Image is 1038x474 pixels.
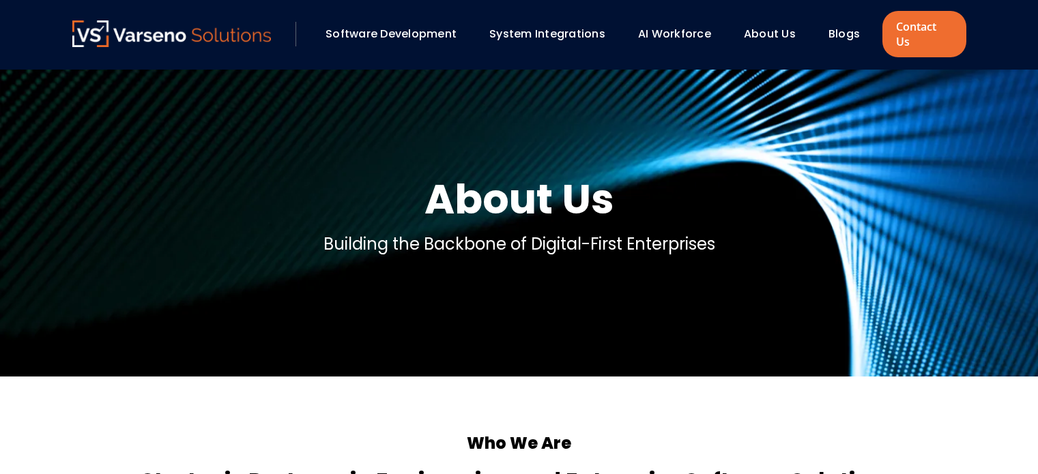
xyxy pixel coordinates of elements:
[72,20,272,47] img: Varseno Solutions – Product Engineering & IT Services
[319,23,476,46] div: Software Development
[323,232,715,256] p: Building the Backbone of Digital-First Enterprises
[828,26,860,42] a: Blogs
[72,20,272,48] a: Varseno Solutions – Product Engineering & IT Services
[737,23,815,46] div: About Us
[631,23,730,46] div: AI Workforce
[489,26,605,42] a: System Integrations
[326,26,457,42] a: Software Development
[72,431,966,456] h5: Who We Are
[744,26,796,42] a: About Us
[482,23,624,46] div: System Integrations
[424,172,614,226] h1: About Us
[882,11,966,57] a: Contact Us
[638,26,711,42] a: AI Workforce
[822,23,879,46] div: Blogs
